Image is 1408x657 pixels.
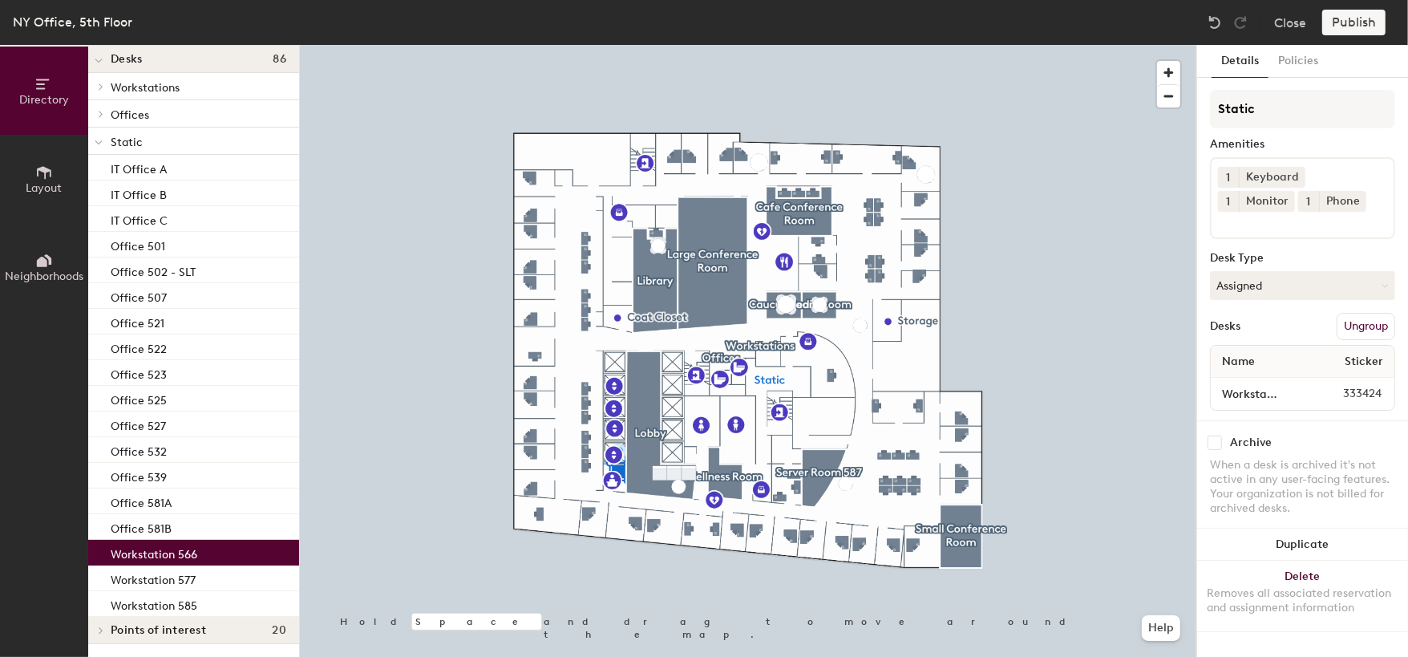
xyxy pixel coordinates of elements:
button: 1 [1298,191,1319,212]
input: Unnamed desk [1214,383,1305,405]
span: Desks [111,53,142,66]
div: Keyboard [1239,167,1305,188]
span: Points of interest [111,624,206,637]
p: Office 501 [111,235,165,253]
button: Policies [1268,45,1328,78]
button: Details [1212,45,1268,78]
p: Workstation 585 [111,594,197,613]
div: Removes all associated reservation and assignment information [1207,586,1398,615]
p: Office 532 [111,440,167,459]
span: 1 [1227,193,1231,210]
button: 1 [1218,191,1239,212]
span: Static [111,136,143,149]
button: Help [1142,615,1180,641]
img: Redo [1232,14,1248,30]
p: Office 581A [111,492,172,510]
button: Duplicate [1197,529,1408,561]
button: Ungroup [1337,313,1395,340]
p: Office 502 - SLT [111,261,196,279]
div: When a desk is archived it's not active in any user-facing features. Your organization is not bil... [1210,458,1395,516]
span: Directory [19,93,69,107]
p: Office 507 [111,286,167,305]
button: DeleteRemoves all associated reservation and assignment information [1197,561,1408,631]
p: Workstation 566 [111,543,197,562]
span: Workstations [111,81,180,95]
span: Neighborhoods [5,270,83,283]
div: Monitor [1239,191,1295,212]
p: IT Office B [111,184,167,202]
div: Phone [1319,191,1366,212]
p: Office 522 [111,338,167,356]
div: Archive [1230,436,1272,449]
p: Office 527 [111,415,166,433]
p: IT Office A [111,158,167,176]
p: Workstation 577 [111,569,196,587]
span: Name [1214,347,1263,376]
button: Assigned [1210,271,1395,300]
span: Layout [26,181,63,195]
button: 1 [1218,167,1239,188]
span: 86 [273,53,286,66]
p: Office 581B [111,517,172,536]
span: Offices [111,108,149,122]
span: Sticker [1337,347,1391,376]
div: Amenities [1210,138,1395,151]
button: Close [1274,10,1306,35]
span: 1 [1227,169,1231,186]
img: Undo [1207,14,1223,30]
span: 20 [272,624,286,637]
p: Office 521 [111,312,164,331]
p: Office 525 [111,389,167,408]
span: 1 [1307,193,1311,210]
p: Office 539 [111,466,167,485]
div: Desks [1210,320,1240,333]
span: 333424 [1305,385,1391,403]
div: NY Office, 5th Floor [13,12,132,32]
p: Office 523 [111,363,167,382]
p: IT Office C [111,209,168,228]
div: Desk Type [1210,252,1395,265]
